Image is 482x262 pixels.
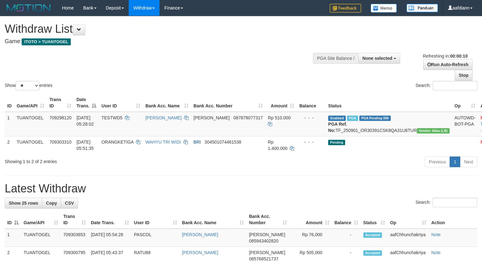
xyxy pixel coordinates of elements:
th: Amount: activate to sort column ascending [265,94,297,112]
div: - - - [299,115,323,121]
span: None selected [362,56,392,61]
th: ID [5,94,14,112]
th: Date Trans.: activate to sort column descending [74,94,99,112]
a: [PERSON_NAME] [145,115,182,120]
span: Show 25 rows [9,201,38,206]
span: [DATE] 05:28:02 [76,115,94,127]
span: Marked by aafdiann [347,116,358,121]
span: [PERSON_NAME] [249,232,285,237]
span: TESTWD5 [101,115,122,120]
span: 709298120 [49,115,71,120]
label: Search: [416,81,477,90]
th: ID: activate to sort column descending [5,211,21,229]
span: [PERSON_NAME] [249,250,285,255]
td: PASCOL [132,229,180,247]
th: Bank Acc. Name: activate to sort column ascending [180,211,247,229]
a: Next [460,157,477,167]
th: Trans ID: activate to sort column ascending [47,94,74,112]
td: TUANTOGEL [21,229,61,247]
span: Rp 1.400.000 [268,140,287,151]
td: aafChhunchakriya [388,229,429,247]
a: [PERSON_NAME] [182,232,218,237]
a: Run Auto-Refresh [423,59,473,70]
a: Stop [455,70,473,81]
div: PGA Site Balance / [313,53,358,64]
img: MOTION_logo.png [5,3,53,13]
span: 709303310 [49,140,71,145]
img: panduan.png [406,4,438,12]
img: Button%20Memo.svg [371,4,397,13]
span: Grabbed [328,116,346,121]
td: AUTOWD-BOT-PGA [452,112,478,136]
td: [DATE] 05:54:28 [88,229,132,247]
td: 2 [5,136,14,154]
span: ORANGKETIGA [101,140,133,145]
b: PGA Ref. No: [328,122,347,133]
a: Copy [42,198,61,208]
th: Balance [297,94,326,112]
span: PGA Pending [359,116,391,121]
span: CSV [65,201,74,206]
span: [PERSON_NAME] [193,115,230,120]
select: Showentries [16,81,39,90]
div: Showing 1 to 2 of 2 entries [5,156,196,165]
td: Rp 76,000 [289,229,332,247]
span: ITOTO > TUANTOGEL [22,38,71,45]
th: Bank Acc. Number: activate to sort column ascending [246,211,289,229]
div: - - - [299,139,323,145]
td: 1 [5,112,14,136]
td: TUANTOGEL [14,112,47,136]
span: Copy 087878077317 to clipboard [233,115,263,120]
th: Balance: activate to sort column ascending [332,211,361,229]
a: Previous [425,157,450,167]
td: TF_250901_OR30391CSK8QA31U6TUR [326,112,452,136]
th: User ID: activate to sort column ascending [99,94,143,112]
span: Copy 085768521737 to clipboard [249,256,278,261]
span: Accepted [363,250,382,256]
h4: Game: [5,38,315,45]
th: Status [326,94,452,112]
th: Status: activate to sort column ascending [361,211,388,229]
a: Note [431,232,441,237]
a: Show 25 rows [5,198,42,208]
span: Pending [328,140,345,145]
a: 1 [450,157,460,167]
th: Trans ID: activate to sort column ascending [61,211,88,229]
h1: Withdraw List [5,23,315,35]
td: TUANTOGEL [14,136,47,154]
th: Bank Acc. Number: activate to sort column ascending [191,94,265,112]
span: Refreshing in: [423,54,468,59]
th: Game/API: activate to sort column ascending [14,94,47,112]
input: Search: [433,198,477,207]
button: None selected [358,53,400,64]
span: Copy 085943402820 to clipboard [249,238,278,243]
strong: 00:00:10 [450,54,468,59]
th: User ID: activate to sort column ascending [132,211,180,229]
span: BRI [193,140,201,145]
th: Action [429,211,477,229]
a: Note [431,250,441,255]
th: Op: activate to sort column ascending [452,94,478,112]
th: Bank Acc. Name: activate to sort column ascending [143,94,191,112]
th: Amount: activate to sort column ascending [289,211,332,229]
h1: Latest Withdraw [5,182,477,195]
span: Vendor URL: https://dashboard.q2checkout.com/secure [417,128,450,134]
span: [DATE] 05:51:35 [76,140,94,151]
a: WAHYU TRI WIDI [145,140,181,145]
th: Date Trans.: activate to sort column ascending [88,211,132,229]
img: Feedback.jpg [330,4,361,13]
td: - [332,229,361,247]
label: Search: [416,198,477,207]
a: [PERSON_NAME] [182,250,218,255]
th: Game/API: activate to sort column ascending [21,211,61,229]
td: 1 [5,229,21,247]
span: Copy 304501074461538 to clipboard [205,140,241,145]
a: CSV [61,198,78,208]
label: Show entries [5,81,53,90]
input: Search: [433,81,477,90]
td: 709303653 [61,229,88,247]
span: Rp 510.000 [268,115,290,120]
span: Copy [46,201,57,206]
th: Op: activate to sort column ascending [388,211,429,229]
span: Accepted [363,232,382,238]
